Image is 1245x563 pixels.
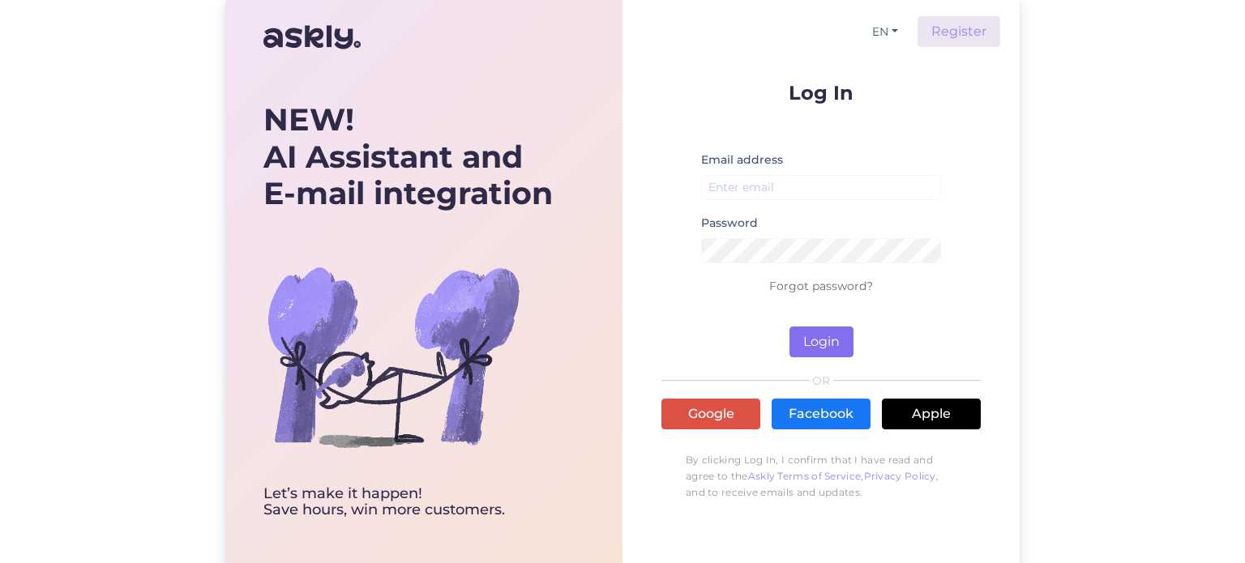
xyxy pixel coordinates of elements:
[661,399,760,429] a: Google
[864,470,936,482] a: Privacy Policy
[769,279,873,293] a: Forgot password?
[701,175,941,200] input: Enter email
[748,470,862,482] a: Askly Terms of Service
[661,444,981,509] p: By clicking Log In, I confirm that I have read and agree to the , , and to receive emails and upd...
[263,101,553,212] div: AI Assistant and E-mail integration
[263,227,523,486] img: bg-askly
[810,375,833,386] span: OR
[882,399,981,429] a: Apple
[789,326,854,357] button: Login
[661,83,981,103] p: Log In
[918,16,1000,47] a: Register
[263,18,361,57] img: Askly
[263,100,354,139] b: NEW!
[866,20,905,44] button: EN
[701,215,758,232] label: Password
[263,486,553,518] div: Let’s make it happen! Save hours, win more customers.
[701,151,783,168] label: Email address
[772,399,871,429] a: Facebook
